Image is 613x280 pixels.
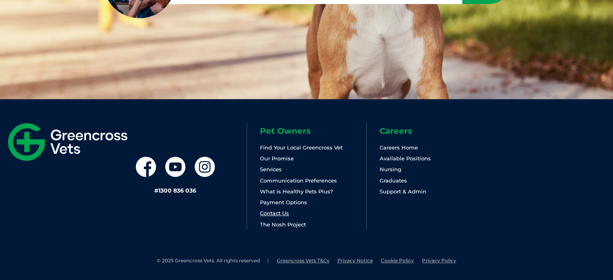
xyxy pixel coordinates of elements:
[157,257,269,264] li: © 2025 Greencross Vets. All rights reserved
[337,257,373,263] a: Privacy Notice
[380,166,401,172] a: Nursing
[260,210,289,216] a: Contact Us
[260,199,307,205] a: Payment Options
[380,155,431,162] a: Available Positions
[260,177,337,184] a: Communication Preferences
[381,257,414,263] a: Cookie Policy
[260,188,333,195] a: What is Healthy Pets Plus?
[380,188,426,195] a: Support & Admin
[154,187,158,194] span: #
[260,144,343,151] a: Find Your Local Greencross Vet
[260,221,306,228] a: The Nosh Project
[260,155,294,162] a: Our Promise
[380,127,486,135] h6: Careers
[260,166,282,172] a: Services
[277,257,329,263] a: Greencross Vets T&Cs
[380,144,418,151] a: Careers Home
[154,187,196,194] a: #1300 836 036
[260,127,366,135] h6: Pet Owners
[422,257,456,263] a: Privacy Policy
[380,177,407,184] a: Graduates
